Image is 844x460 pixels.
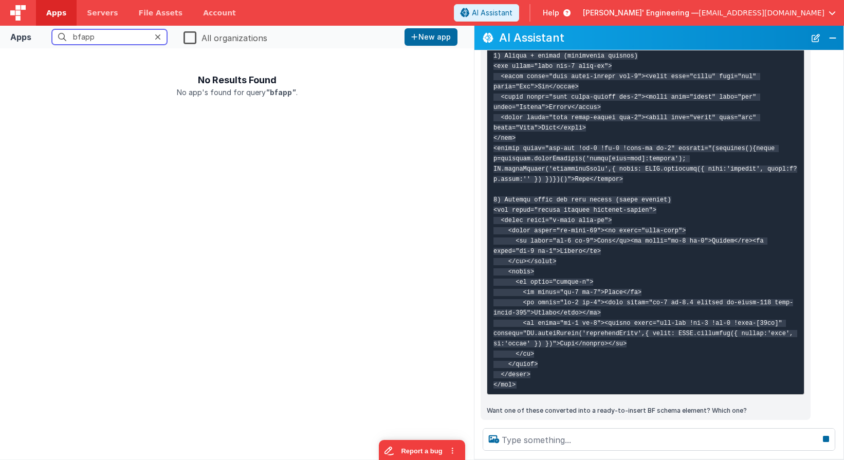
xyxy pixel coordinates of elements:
[46,8,66,18] span: Apps
[499,31,805,44] h2: AI Assistant
[405,28,457,46] button: New app
[10,31,31,43] div: Apps
[8,87,466,98] p: No app's found for query .
[826,31,839,45] button: Close
[52,29,167,45] input: Search apps
[266,88,270,97] i: "
[184,30,267,44] label: All organizations
[8,57,466,87] h1: No Results Found
[699,8,824,18] span: [EMAIL_ADDRESS][DOMAIN_NAME]
[139,8,183,18] span: File Assets
[487,405,804,416] p: Want one of these converted into a ready-to-insert BF schema element? Which one?
[472,8,512,18] span: AI Assistant
[266,88,296,97] span: bfapp
[454,4,519,22] button: AI Assistant
[583,8,699,18] span: [PERSON_NAME]' Engineering —
[292,88,296,97] i: "
[87,8,118,18] span: Servers
[543,8,559,18] span: Help
[583,8,836,18] button: [PERSON_NAME]' Engineering — [EMAIL_ADDRESS][DOMAIN_NAME]
[809,31,823,45] button: New Chat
